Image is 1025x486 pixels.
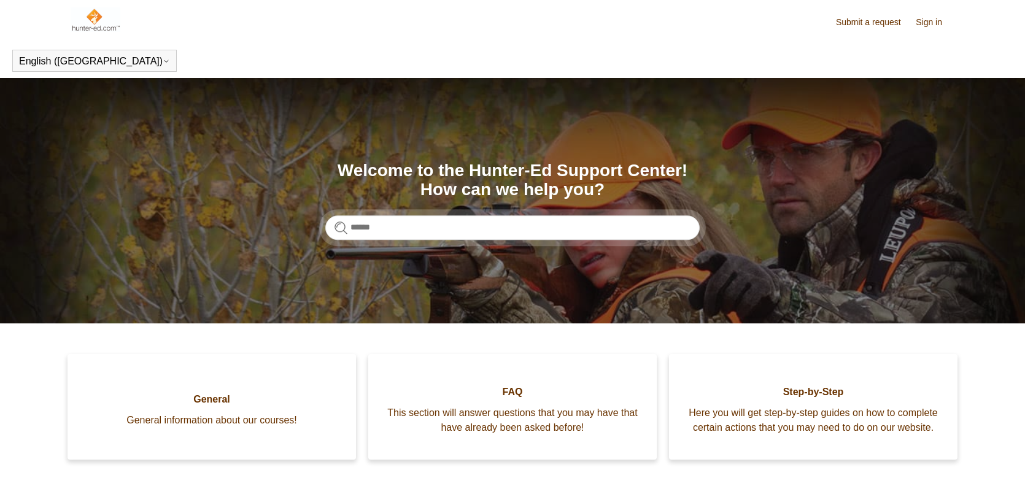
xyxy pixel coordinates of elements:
[325,161,700,199] h1: Welcome to the Hunter-Ed Support Center! How can we help you?
[325,215,700,240] input: Search
[916,16,954,29] a: Sign in
[946,445,1016,477] div: Chat Support
[669,354,957,460] a: Step-by-Step Here you will get step-by-step guides on how to complete certain actions that you ma...
[368,354,657,460] a: FAQ This section will answer questions that you may have that have already been asked before!
[387,406,638,435] span: This section will answer questions that you may have that have already been asked before!
[836,16,913,29] a: Submit a request
[687,385,939,399] span: Step-by-Step
[19,56,170,67] button: English ([GEOGRAPHIC_DATA])
[387,385,638,399] span: FAQ
[687,406,939,435] span: Here you will get step-by-step guides on how to complete certain actions that you may need to do ...
[71,7,120,32] img: Hunter-Ed Help Center home page
[86,392,338,407] span: General
[68,354,356,460] a: General General information about our courses!
[86,413,338,428] span: General information about our courses!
